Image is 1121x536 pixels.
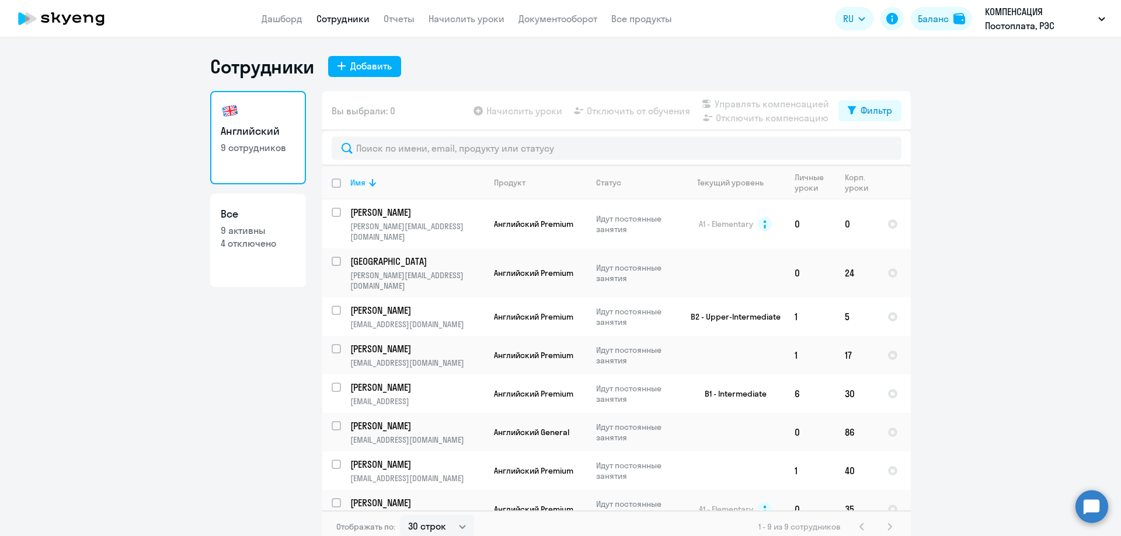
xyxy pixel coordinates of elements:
span: Английский General [494,427,569,437]
div: Личные уроки [795,172,827,193]
div: Имя [350,177,484,188]
p: Идут постоянные занятия [596,383,676,404]
span: Английский Premium [494,388,573,399]
div: Корп. уроки [845,172,870,193]
p: [GEOGRAPHIC_DATA] [350,255,482,268]
p: 4 отключено [221,237,295,250]
a: [PERSON_NAME] [350,458,484,471]
div: Текущий уровень [686,177,785,188]
p: [PERSON_NAME] [350,342,482,355]
a: [PERSON_NAME] [350,342,484,355]
button: Добавить [328,56,401,77]
td: 17 [835,336,878,374]
span: Отображать по: [336,521,395,532]
span: Английский Premium [494,350,573,360]
a: [PERSON_NAME] [350,496,484,509]
p: Идут постоянные занятия [596,345,676,366]
p: [EMAIL_ADDRESS][DOMAIN_NAME] [350,473,484,484]
a: Английский9 сотрудников [210,91,306,184]
div: Имя [350,177,365,188]
td: 24 [835,248,878,297]
p: Идут постоянные занятия [596,460,676,481]
img: english [221,101,239,120]
h1: Сотрудники [210,55,314,78]
div: Фильтр [861,103,892,117]
td: 1 [785,451,835,490]
td: B2 - Upper-Intermediate [677,297,785,336]
div: Корп. уроки [845,172,878,193]
p: [PERSON_NAME][EMAIL_ADDRESS][DOMAIN_NAME] [350,270,484,291]
td: B1 - Intermediate [677,374,785,413]
p: Идут постоянные занятия [596,499,676,520]
p: [PERSON_NAME] [350,381,482,394]
p: Идут постоянные занятия [596,262,676,283]
td: 40 [835,451,878,490]
td: 1 [785,297,835,336]
span: 1 - 9 из 9 сотрудников [758,521,841,532]
td: 30 [835,374,878,413]
span: A1 - Elementary [699,504,753,514]
a: [PERSON_NAME] [350,206,484,219]
p: Идут постоянные занятия [596,422,676,443]
div: Личные уроки [795,172,835,193]
td: 0 [785,413,835,451]
div: Продукт [494,177,525,188]
p: КОМПЕНСАЦИЯ Постоплата, РЭС ИНЖИНИРИНГ, ООО [985,5,1094,33]
a: [PERSON_NAME] [350,381,484,394]
a: Дашборд [262,13,302,24]
td: 86 [835,413,878,451]
p: [PERSON_NAME] [350,304,482,317]
p: [EMAIL_ADDRESS][DOMAIN_NAME] [350,319,484,330]
div: Статус [596,177,621,188]
a: [PERSON_NAME] [350,419,484,432]
div: Статус [596,177,676,188]
h3: Все [221,206,295,222]
td: 0 [785,248,835,297]
div: Баланс [918,12,949,26]
p: [PERSON_NAME][EMAIL_ADDRESS][DOMAIN_NAME] [350,221,484,242]
span: Английский Premium [494,465,573,476]
span: A1 - Elementary [699,219,753,229]
a: [GEOGRAPHIC_DATA] [350,255,484,268]
img: balance [953,13,965,24]
input: Поиск по имени, email, продукту или статусу [332,136,901,160]
a: Сотрудники [316,13,370,24]
td: 35 [835,490,878,528]
span: Английский Premium [494,504,573,514]
td: 0 [785,490,835,528]
span: Вы выбрали: 0 [332,104,395,118]
div: Продукт [494,177,586,188]
button: RU [835,7,873,30]
div: Текущий уровень [697,177,764,188]
button: КОМПЕНСАЦИЯ Постоплата, РЭС ИНЖИНИРИНГ, ООО [979,5,1111,33]
a: Отчеты [384,13,415,24]
p: [PERSON_NAME] [350,496,482,509]
p: [PERSON_NAME] [350,419,482,432]
a: Все продукты [611,13,672,24]
span: RU [843,12,854,26]
span: Английский Premium [494,219,573,229]
p: [PERSON_NAME] [350,458,482,471]
p: 9 сотрудников [221,141,295,154]
p: [PERSON_NAME] [350,206,482,219]
td: 0 [835,199,878,248]
button: Балансbalance [911,7,972,30]
p: Идут постоянные занятия [596,213,676,234]
p: 9 активны [221,224,295,237]
td: 6 [785,374,835,413]
a: Документооборот [518,13,597,24]
h3: Английский [221,124,295,139]
p: [EMAIL_ADDRESS] [350,396,484,407]
a: Начислить уроки [429,13,504,24]
button: Фильтр [838,100,901,121]
td: 0 [785,199,835,248]
td: 5 [835,297,878,336]
p: [EMAIL_ADDRESS][DOMAIN_NAME] [350,435,484,445]
a: Все9 активны4 отключено [210,194,306,287]
a: [PERSON_NAME] [350,304,484,317]
td: 1 [785,336,835,374]
span: Английский Premium [494,311,573,322]
span: Английский Premium [494,268,573,278]
p: [EMAIL_ADDRESS][DOMAIN_NAME] [350,358,484,368]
